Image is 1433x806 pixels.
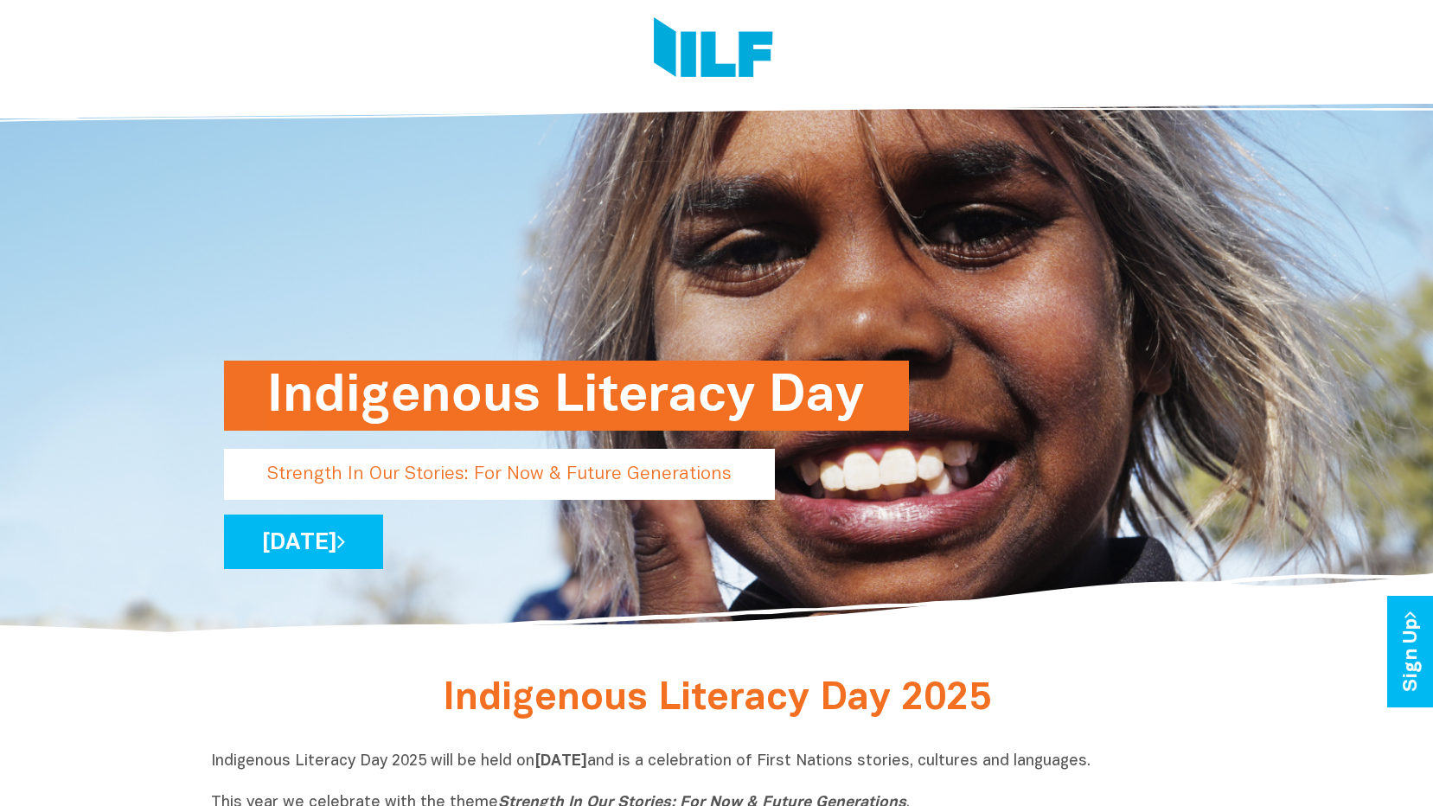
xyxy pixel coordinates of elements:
b: [DATE] [534,754,587,769]
span: Indigenous Literacy Day 2025 [443,681,991,717]
a: [DATE] [224,515,383,569]
img: Logo [654,17,773,82]
h1: Indigenous Literacy Day [267,361,866,431]
p: Strength In Our Stories: For Now & Future Generations [224,449,775,500]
